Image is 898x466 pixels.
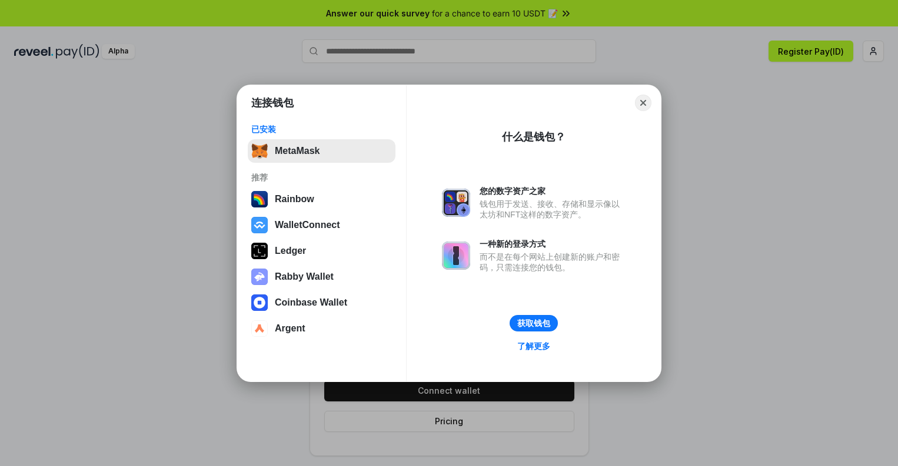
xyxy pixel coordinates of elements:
div: 您的数字资产之家 [480,186,626,196]
button: Rainbow [248,187,395,211]
div: 钱包用于发送、接收、存储和显示像以太坊和NFT这样的数字资产。 [480,199,626,220]
img: svg+xml,%3Csvg%20width%3D%22120%22%20height%3D%22120%22%20viewBox%3D%220%200%20120%20120%22%20fil... [251,191,268,207]
div: 什么是钱包？ [502,130,566,144]
img: svg+xml,%3Csvg%20xmlns%3D%22http%3A%2F%2Fwww.w3.org%2F2000%2Fsvg%22%20fill%3D%22none%22%20viewBox... [251,269,268,285]
div: 了解更多 [517,341,550,351]
div: 获取钱包 [517,318,550,328]
button: Rabby Wallet [248,265,395,289]
img: svg+xml,%3Csvg%20width%3D%2228%22%20height%3D%2228%22%20viewBox%3D%220%200%2028%2028%22%20fill%3D... [251,294,268,311]
button: Argent [248,317,395,340]
button: Close [635,95,651,111]
img: svg+xml,%3Csvg%20width%3D%2228%22%20height%3D%2228%22%20viewBox%3D%220%200%2028%2028%22%20fill%3D... [251,217,268,233]
img: svg+xml,%3Csvg%20xmlns%3D%22http%3A%2F%2Fwww.w3.org%2F2000%2Fsvg%22%20fill%3D%22none%22%20viewBox... [442,242,470,270]
button: Coinbase Wallet [248,291,395,314]
div: 已安装 [251,124,392,135]
div: Argent [275,323,305,334]
div: Rabby Wallet [275,271,334,282]
div: 而不是在每个网站上创建新的账户和密码，只需连接您的钱包。 [480,252,626,273]
img: svg+xml,%3Csvg%20xmlns%3D%22http%3A%2F%2Fwww.w3.org%2F2000%2Fsvg%22%20fill%3D%22none%22%20viewBox... [442,189,470,217]
div: WalletConnect [275,220,340,230]
a: 了解更多 [510,338,557,354]
div: Ledger [275,246,306,256]
div: 一种新的登录方式 [480,239,626,249]
div: 推荐 [251,172,392,183]
img: svg+xml,%3Csvg%20width%3D%2228%22%20height%3D%2228%22%20viewBox%3D%220%200%2028%2028%22%20fill%3D... [251,320,268,337]
img: svg+xml,%3Csvg%20xmlns%3D%22http%3A%2F%2Fwww.w3.org%2F2000%2Fsvg%22%20width%3D%2228%22%20height%3... [251,243,268,259]
h1: 连接钱包 [251,96,294,110]
button: WalletConnect [248,213,395,237]
button: MetaMask [248,139,395,163]
div: MetaMask [275,146,320,156]
button: 获取钱包 [510,315,558,331]
div: Rainbow [275,194,314,204]
img: svg+xml,%3Csvg%20fill%3D%22none%22%20height%3D%2233%22%20viewBox%3D%220%200%2035%2033%22%20width%... [251,143,268,159]
div: Coinbase Wallet [275,297,347,308]
button: Ledger [248,239,395,263]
